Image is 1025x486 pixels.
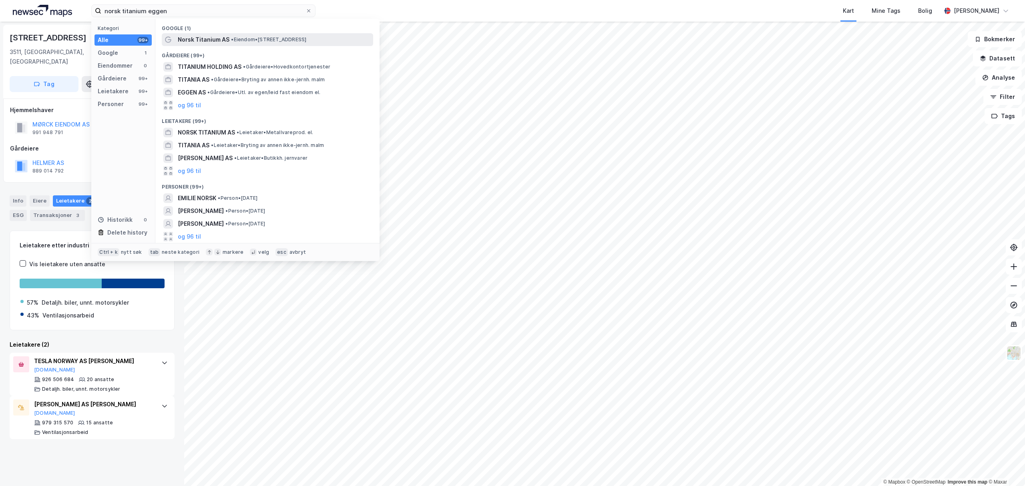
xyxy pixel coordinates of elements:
span: • [243,64,245,70]
span: [PERSON_NAME] [178,206,224,216]
button: Filter [983,89,1022,105]
div: 20 ansatte [87,376,114,383]
span: Gårdeiere • Hovedkontortjenester [243,64,330,70]
span: Person • [DATE] [225,221,265,227]
div: Detaljh. biler, unnt. motorsykler [42,298,129,307]
div: 889 014 792 [32,168,64,174]
div: Hjemmelshaver [10,105,174,115]
div: 99+ [137,37,149,43]
div: 2 [86,197,94,205]
div: Bolig [918,6,932,16]
span: TITANIA AS [178,141,209,150]
div: Ventilasjonsarbeid [42,429,88,436]
span: [PERSON_NAME] [178,219,224,229]
span: • [225,208,228,214]
span: NORSK TITANIUM AS [178,128,235,137]
div: [PERSON_NAME] [954,6,999,16]
div: esc [275,248,288,256]
div: 99+ [137,75,149,82]
span: EGGEN AS [178,88,206,97]
div: Kategori [98,25,152,31]
button: Datasett [973,50,1022,66]
div: Leietakere [98,86,129,96]
span: • [207,89,210,95]
span: • [211,76,213,82]
div: Leietakere [53,195,97,207]
div: 991 948 791 [32,129,63,136]
div: Eiendommer [98,61,133,70]
div: tab [149,248,161,256]
div: 3511, [GEOGRAPHIC_DATA], [GEOGRAPHIC_DATA] [10,47,130,66]
button: og 96 til [178,166,201,176]
div: Detaljh. biler, unnt. motorsykler [42,386,121,392]
div: 57% [27,298,38,307]
div: Chat Widget [985,448,1025,486]
span: • [218,195,220,201]
button: og 96 til [178,232,201,241]
a: OpenStreetMap [907,479,946,485]
span: EMILIE NORSK [178,193,216,203]
button: [DOMAIN_NAME] [34,410,75,416]
div: [STREET_ADDRESS] [10,31,88,44]
span: • [211,142,213,148]
a: Mapbox [883,479,905,485]
div: Google (1) [155,19,380,33]
div: 3 [74,211,82,219]
span: Leietaker • Metallvareprod. el. [237,129,313,136]
div: nytt søk [121,249,142,255]
div: Alle [98,35,109,45]
div: Gårdeiere (99+) [155,46,380,60]
span: Person • [DATE] [218,195,257,201]
div: 1 [142,50,149,56]
span: • [237,129,239,135]
div: 0 [142,62,149,69]
span: • [225,221,228,227]
div: Historikk [98,215,133,225]
button: og 96 til [178,100,201,110]
span: Leietaker • Butikkh. jernvarer [234,155,307,161]
div: 0 [142,217,149,223]
img: logo.a4113a55bc3d86da70a041830d287a7e.svg [13,5,72,17]
div: 926 506 684 [42,376,74,383]
span: TITANIUM HOLDING AS [178,62,241,72]
span: Eiendom • [STREET_ADDRESS] [231,36,306,43]
span: • [231,36,233,42]
span: Gårdeiere • Utl. av egen/leid fast eiendom el. [207,89,320,96]
div: Leietakere etter industri [20,241,165,250]
span: [PERSON_NAME] AS [178,153,233,163]
button: [DOMAIN_NAME] [34,367,75,373]
span: Norsk Titanium AS [178,35,229,44]
div: ESG [10,210,27,221]
input: Søk på adresse, matrikkel, gårdeiere, leietakere eller personer [101,5,305,17]
div: Delete history [107,228,147,237]
div: Kart [843,6,854,16]
div: Personer [98,99,124,109]
div: TESLA NORWAY AS [PERSON_NAME] [34,356,153,366]
span: • [234,155,237,161]
div: Personer (99+) [155,177,380,192]
div: Ventilasjonsarbeid [42,311,94,320]
div: 15 ansatte [86,420,113,426]
button: Bokmerker [968,31,1022,47]
div: Eiere [30,195,50,207]
div: 43% [27,311,39,320]
div: Vis leietakere uten ansatte [29,259,105,269]
span: Gårdeiere • Bryting av annen ikke-jernh. malm [211,76,325,83]
div: Leietakere (99+) [155,112,380,126]
div: 99+ [137,101,149,107]
a: Improve this map [948,479,987,485]
div: Mine Tags [872,6,900,16]
div: Google [98,48,118,58]
div: markere [223,249,243,255]
img: Z [1006,345,1021,361]
div: [PERSON_NAME] AS [PERSON_NAME] [34,400,153,409]
button: Tag [10,76,78,92]
div: Transaksjoner [30,210,85,221]
div: 99+ [137,88,149,94]
span: Person • [DATE] [225,208,265,214]
button: Tags [985,108,1022,124]
div: avbryt [289,249,306,255]
div: neste kategori [162,249,199,255]
span: Leietaker • Bryting av annen ikke-jernh. malm [211,142,324,149]
div: Gårdeiere [98,74,127,83]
